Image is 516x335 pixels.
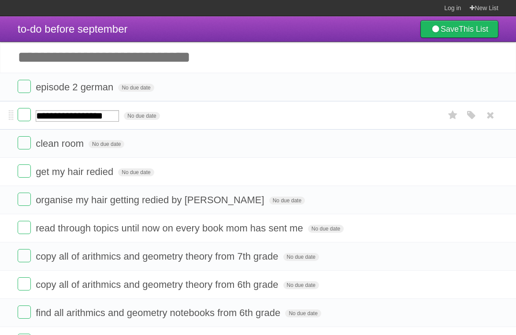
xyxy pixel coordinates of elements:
[18,23,127,35] span: to-do before september
[18,221,31,234] label: Done
[36,251,280,262] span: copy all of arithmics and geometry theory from 7th grade
[36,138,86,149] span: clean room
[283,281,319,289] span: No due date
[269,197,305,205] span: No due date
[36,307,282,318] span: find all arithmics and geometry notebooks from 6th grade
[420,20,498,38] a: SaveThis List
[124,112,160,120] span: No due date
[118,168,154,176] span: No due date
[36,194,266,205] span: organise my hair getting redied by [PERSON_NAME]
[18,108,31,121] label: Done
[36,82,115,93] span: episode 2 german
[36,166,115,177] span: get my hair redied
[18,136,31,149] label: Done
[283,253,319,261] span: No due date
[18,193,31,206] label: Done
[18,277,31,290] label: Done
[18,164,31,178] label: Done
[459,25,488,33] b: This List
[89,140,124,148] span: No due date
[18,249,31,262] label: Done
[36,279,280,290] span: copy all of arithmics and geometry theory from 6th grade
[36,223,305,234] span: read through topics until now on every book mom has sent me
[118,84,154,92] span: No due date
[18,80,31,93] label: Done
[18,305,31,319] label: Done
[308,225,344,233] span: No due date
[285,309,321,317] span: No due date
[445,108,461,123] label: Star task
